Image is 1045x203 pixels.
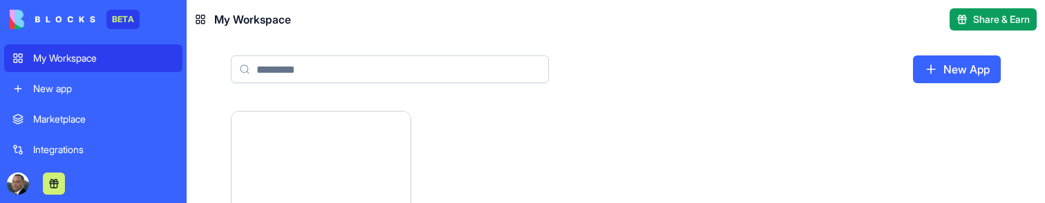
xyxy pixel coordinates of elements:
button: Share & Earn [950,8,1037,30]
a: New App [913,55,1001,83]
div: Integrations [33,143,174,157]
a: Marketplace [4,105,182,133]
div: Marketplace [33,112,174,126]
div: New app [33,82,174,96]
a: My Workspace [4,44,182,72]
div: BETA [106,10,140,29]
span: My Workspace [214,11,291,28]
div: My Workspace [33,51,174,65]
a: Integrations [4,136,182,164]
img: logo [10,10,95,29]
span: Share & Earn [973,12,1030,26]
a: BETA [10,10,140,29]
a: New app [4,75,182,103]
img: ACg8ocLQfeGqdZ3OhSIw1SGuUDkSA8hRIU2mJPlIgC-TdvOJN466vaIWsA=s96-c [7,173,29,195]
